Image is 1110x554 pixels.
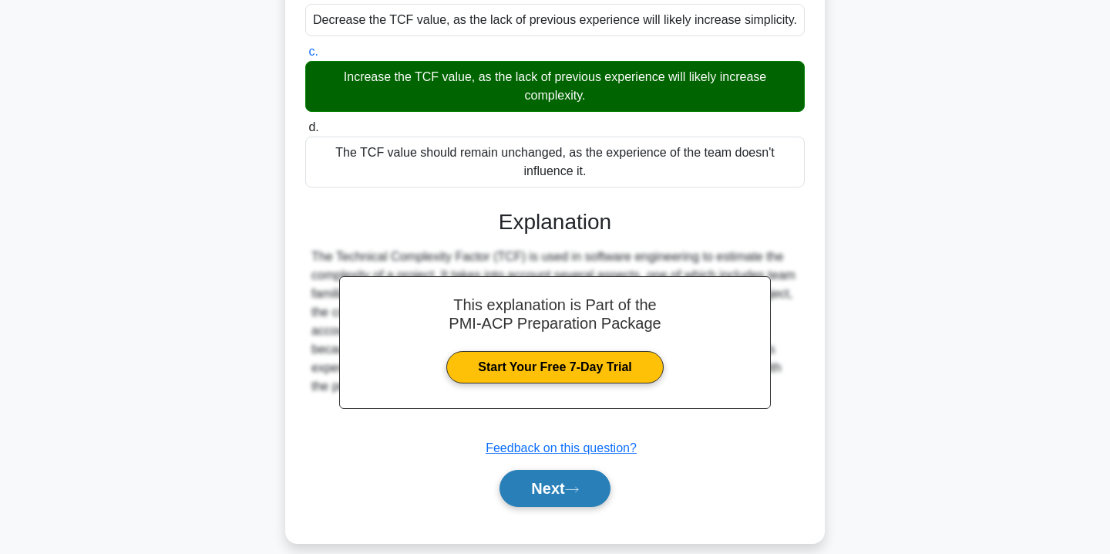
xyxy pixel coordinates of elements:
[305,137,805,187] div: The TCF value should remain unchanged, as the experience of the team doesn't influence it.
[308,120,318,133] span: d.
[446,351,663,383] a: Start Your Free 7-Day Trial
[499,470,610,507] button: Next
[308,45,318,58] span: c.
[305,61,805,112] div: Increase the TCF value, as the lack of previous experience will likely increase complexity.
[305,4,805,36] div: Decrease the TCF value, as the lack of previous experience will likely increase simplicity.
[311,248,799,396] div: The Technical Complexity Factor (TCF) is used in software engineering to estimate the complexity ...
[314,209,795,235] h3: Explanation
[486,441,637,454] a: Feedback on this question?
